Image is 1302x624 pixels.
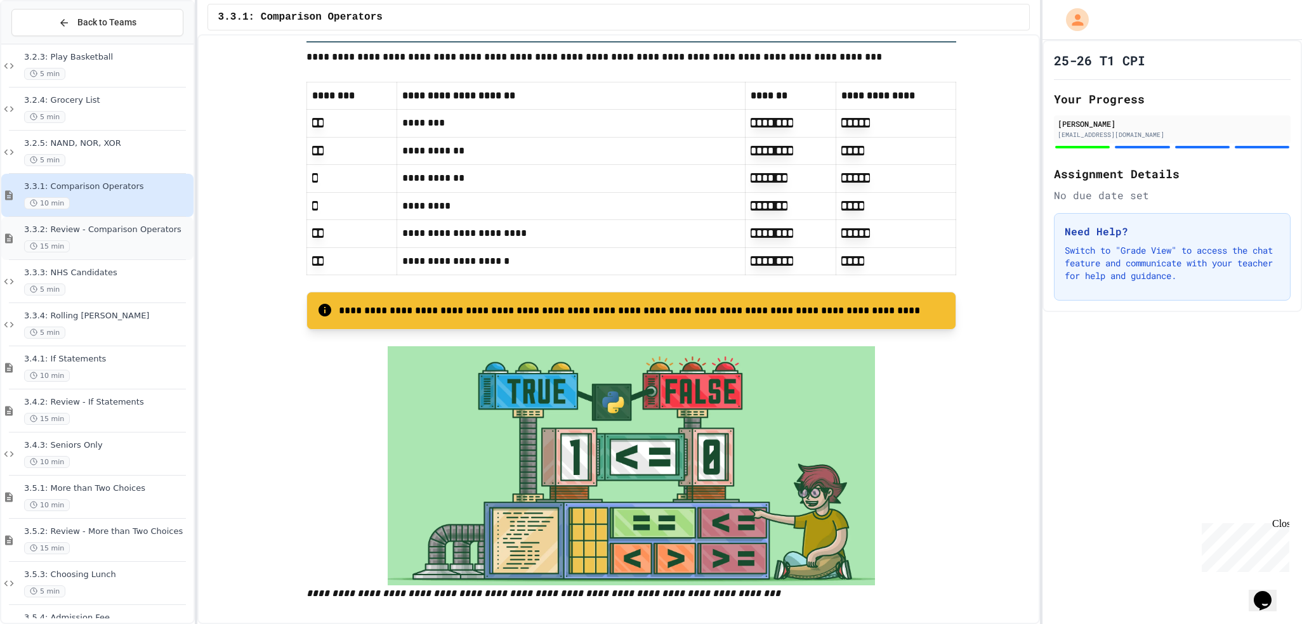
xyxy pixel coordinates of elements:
[24,613,191,623] span: 3.5.4: Admission Fee
[1249,573,1289,611] iframe: chat widget
[5,5,88,81] div: Chat with us now!Close
[1197,518,1289,572] iframe: chat widget
[1053,5,1092,34] div: My Account
[24,440,191,451] span: 3.4.3: Seniors Only
[24,181,191,192] span: 3.3.1: Comparison Operators
[77,16,136,29] span: Back to Teams
[1054,90,1291,108] h2: Your Progress
[24,224,191,235] span: 3.3.2: Review - Comparison Operators
[24,526,191,537] span: 3.5.2: Review - More than Two Choices
[24,569,191,580] span: 3.5.3: Choosing Lunch
[24,397,191,408] span: 3.4.2: Review - If Statements
[24,542,70,554] span: 15 min
[1065,224,1280,239] h3: Need Help?
[24,154,65,166] span: 5 min
[24,138,191,149] span: 3.2.5: NAND, NOR, XOR
[24,456,70,468] span: 10 min
[1058,130,1287,140] div: [EMAIL_ADDRESS][DOMAIN_NAME]
[24,95,191,106] span: 3.2.4: Grocery List
[1065,244,1280,282] p: Switch to "Grade View" to access the chat feature and communicate with your teacher for help and ...
[24,52,191,63] span: 3.2.3: Play Basketball
[24,413,70,425] span: 15 min
[24,240,70,252] span: 15 min
[24,370,70,382] span: 10 min
[1054,188,1291,203] div: No due date set
[24,68,65,80] span: 5 min
[24,327,65,339] span: 5 min
[1058,118,1287,129] div: [PERSON_NAME]
[24,311,191,322] span: 3.3.4: Rolling [PERSON_NAME]
[24,111,65,123] span: 5 min
[24,197,70,209] span: 10 min
[24,268,191,278] span: 3.3.3: NHS Candidates
[1054,165,1291,183] h2: Assignment Details
[24,354,191,365] span: 3.4.1: If Statements
[1054,51,1145,69] h1: 25-26 T1 CPI
[24,499,70,511] span: 10 min
[11,9,183,36] button: Back to Teams
[218,10,383,25] span: 3.3.1: Comparison Operators
[24,585,65,597] span: 5 min
[24,483,191,494] span: 3.5.1: More than Two Choices
[24,283,65,296] span: 5 min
